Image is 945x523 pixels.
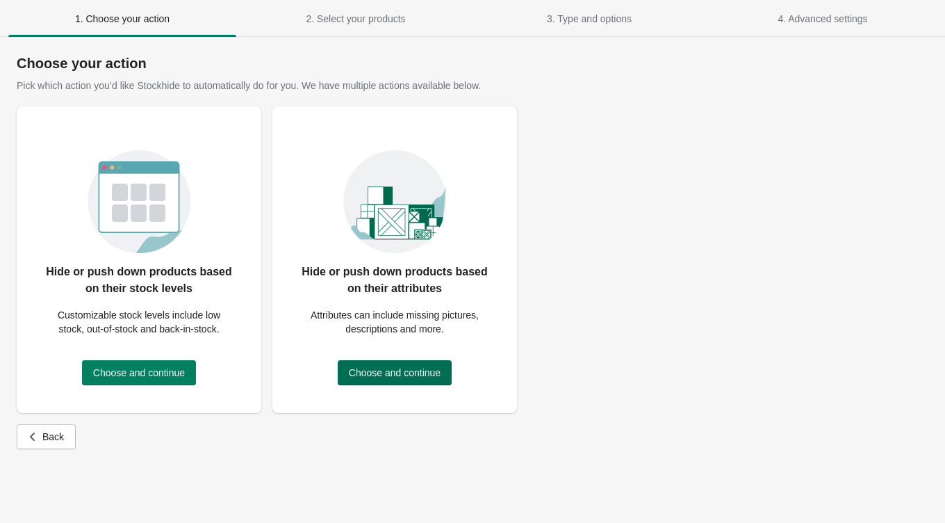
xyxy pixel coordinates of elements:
span: 3. Type and options [547,13,632,24]
p: Attributes can include missing pictures, descriptions and more. [300,308,489,336]
span: Pick which action you’d like Stockhide to automatically do for you. We have multiple actions avai... [17,80,481,91]
h1: Choose your action [17,55,928,72]
p: Hide or push down products based on their attributes [300,264,489,297]
img: oz8X1bshQIS0xf8BoWVbRJtq3d8AAAAASUVORK5CYII= [88,134,191,254]
span: 1. Choose your action [75,13,170,24]
button: Choose and continue [82,360,196,385]
span: Back [42,431,64,442]
span: 2. Select your products [306,13,405,24]
button: Back [17,424,76,449]
span: Choose and continue [349,367,441,378]
span: 4. Advanced settings [778,13,867,24]
p: Customizable stock levels include low stock, out-of-stock and back-in-stock. [44,308,233,336]
span: Choose and continue [93,367,185,378]
p: Hide or push down products based on their stock levels [44,264,233,297]
button: Choose and continue [338,360,452,385]
img: attributes_card_image-afb7489f.png [343,134,447,254]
